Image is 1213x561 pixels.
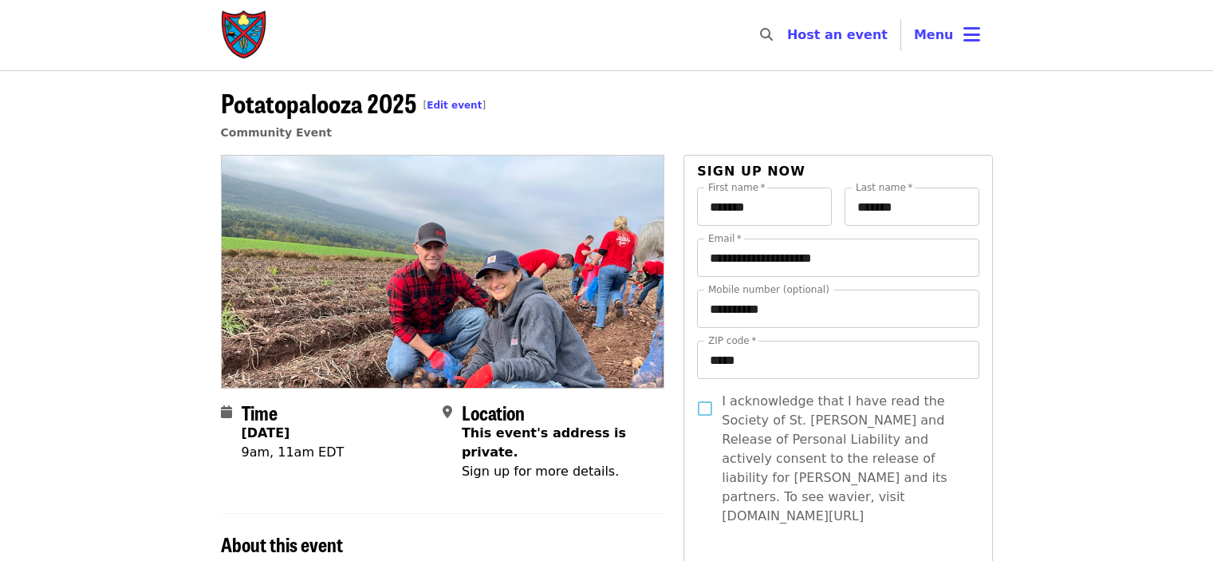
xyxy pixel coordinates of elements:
[242,425,290,441] strong: [DATE]
[760,27,773,42] i: search icon
[856,183,912,192] label: Last name
[242,443,345,462] div: 9am, 11am EDT
[221,126,332,139] a: Community Event
[708,336,756,346] label: ZIP code
[697,290,979,328] input: Mobile number (optional)
[708,234,742,243] label: Email
[222,156,664,387] img: Potatopalooza 2025 organized by Society of St. Andrew
[722,392,966,526] span: I acknowledge that I have read the Society of St. [PERSON_NAME] and Release of Personal Liability...
[963,23,980,46] i: bars icon
[221,405,232,420] i: calendar icon
[427,100,482,111] a: Edit event
[242,398,278,426] span: Time
[697,239,979,277] input: Email
[787,27,888,42] a: Host an event
[708,285,829,294] label: Mobile number (optional)
[462,464,619,479] span: Sign up for more details.
[697,164,805,179] span: Sign up now
[221,530,343,558] span: About this event
[221,84,486,121] span: Potatopalooza 2025
[423,100,486,111] span: [ ]
[914,27,954,42] span: Menu
[462,398,525,426] span: Location
[697,341,979,379] input: ZIP code
[708,183,766,192] label: First name
[443,405,452,420] i: map-marker-alt icon
[845,188,979,226] input: Last name
[697,188,832,226] input: First name
[462,425,626,460] span: This event's address is private.
[782,16,795,54] input: Search
[221,10,269,61] img: Society of St. Andrew - Home
[901,16,993,54] button: Toggle account menu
